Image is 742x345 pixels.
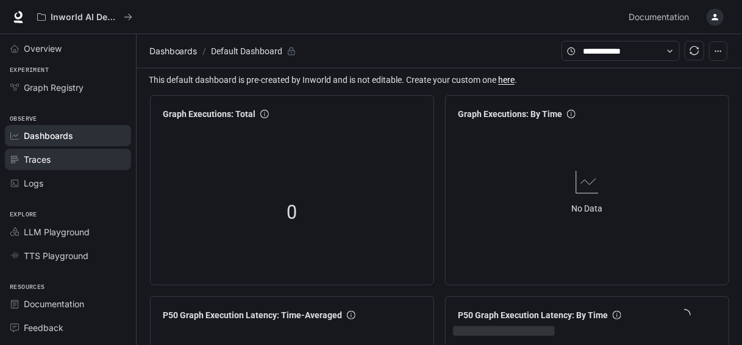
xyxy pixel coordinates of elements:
[24,321,63,334] span: Feedback
[458,308,608,322] span: P50 Graph Execution Latency: By Time
[629,10,689,25] span: Documentation
[202,44,206,58] span: /
[613,311,621,319] span: info-circle
[498,75,515,85] a: here
[567,110,576,118] span: info-circle
[572,202,603,215] article: No Data
[5,221,131,243] a: LLM Playground
[24,153,51,166] span: Traces
[624,5,698,29] a: Documentation
[347,311,355,319] span: info-circle
[260,110,269,118] span: info-circle
[24,129,73,142] span: Dashboards
[146,44,200,59] button: Dashboards
[5,149,131,170] a: Traces
[32,5,138,29] button: All workspaces
[5,317,131,338] a: Feedback
[24,177,43,190] span: Logs
[690,46,699,55] span: sync
[676,307,693,324] span: loading
[5,172,131,194] a: Logs
[24,297,84,310] span: Documentation
[5,38,131,59] a: Overview
[5,125,131,146] a: Dashboards
[5,293,131,315] a: Documentation
[24,226,90,238] span: LLM Playground
[149,73,732,87] span: This default dashboard is pre-created by Inworld and is not editable. Create your custom one .
[287,198,298,227] span: 0
[5,77,131,98] a: Graph Registry
[24,42,62,55] span: Overview
[163,308,342,322] span: P50 Graph Execution Latency: Time-Averaged
[24,81,84,94] span: Graph Registry
[149,44,197,59] span: Dashboards
[24,249,88,262] span: TTS Playground
[458,107,562,121] span: Graph Executions: By Time
[5,245,131,266] a: TTS Playground
[163,107,255,121] span: Graph Executions: Total
[209,40,285,63] article: Default Dashboard
[51,12,119,23] p: Inworld AI Demos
